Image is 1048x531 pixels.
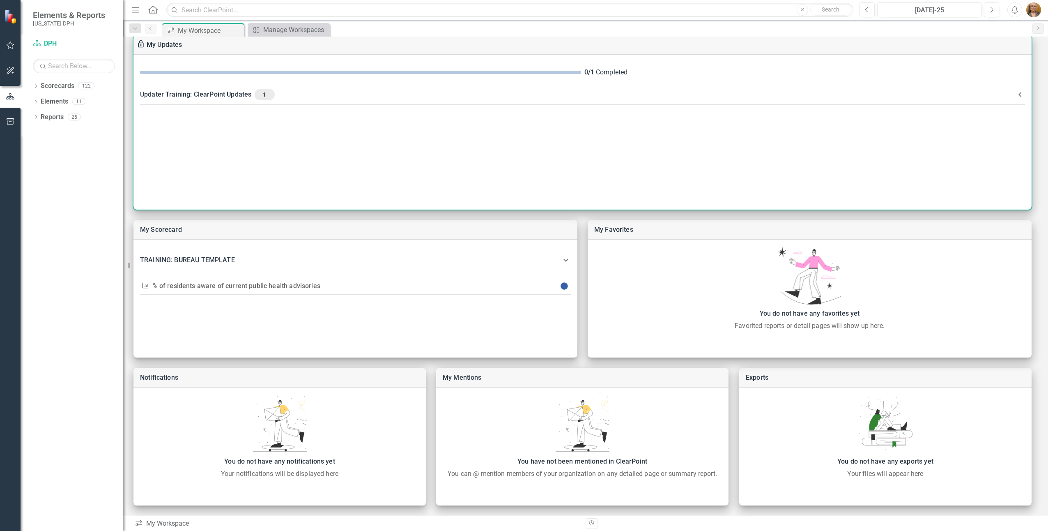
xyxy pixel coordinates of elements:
span: 1 [258,91,271,98]
img: Mary Ramirez [1026,2,1041,17]
div: You have not been mentioned in ClearPoint [440,456,724,467]
div: 0 / 1 [584,68,594,77]
div: TRAINING: BUREAU TEMPLATE [133,246,577,274]
button: [DATE]-25 [877,2,982,17]
div: You can @ mention members of your organization on any detailed page or summary report. [440,469,724,479]
span: Elements & Reports [33,10,105,20]
a: Manage Workspaces [250,25,328,35]
input: Search ClearPoint... [166,3,853,17]
div: Updater Training: ClearPoint Updates1 [133,84,1032,105]
div: Your notifications will be displayed here [138,469,422,479]
input: Search Below... [33,59,115,73]
a: My Scorecard [140,226,182,233]
div: 11 [72,98,85,105]
div: TRAINING: BUREAU TEMPLATE [140,254,561,266]
div: 25 [68,113,81,120]
a: Scorecards [41,81,74,91]
a: Exports [746,374,768,381]
a: My Mentions [443,374,482,381]
div: My Workspace [135,519,579,529]
div: You do not have any favorites yet [592,308,1027,319]
div: Manage Workspaces [263,25,328,35]
button: Search [810,4,851,16]
div: To enable drag & drop and resizing, please duplicate this workspace from “Manage Workspaces” [137,40,147,50]
div: Updater Training: ClearPoint Updates [140,89,1015,100]
a: Notifications [140,374,178,381]
div: Completed [584,68,1025,77]
div: 122 [78,83,94,90]
div: You do not have any exports yet [743,456,1027,467]
div: Favorited reports or detail pages will show up here. [592,321,1027,331]
a: Elements [41,97,68,106]
img: ClearPoint Strategy [4,9,18,24]
a: My Updates [147,41,182,48]
div: [DATE]-25 [880,5,979,15]
span: Search [822,6,839,13]
a: % of residents aware of current public health advisories [153,282,320,290]
small: [US_STATE] DPH [33,20,105,27]
a: My Favorites [594,226,633,233]
div: My Workspace [178,25,242,36]
div: You do not have any notifications yet [138,456,422,467]
a: DPH [33,39,115,48]
div: Your files will appear here [743,469,1027,479]
a: Reports [41,113,64,122]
